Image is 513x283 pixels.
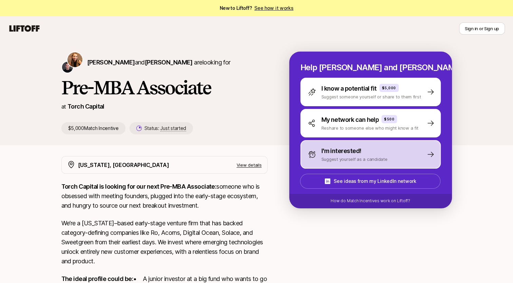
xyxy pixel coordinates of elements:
[321,84,377,93] p: I know a potential fit
[160,125,186,131] span: Just started
[61,102,66,111] p: at
[61,219,268,266] p: We’re a [US_STATE]–based early-stage venture firm that has backed category-defining companies lik...
[61,183,217,190] strong: Torch Capital is looking for our next Pre-MBA Associate:
[321,156,388,163] p: Suggest yourself as a candidate
[300,174,440,189] button: See ideas from my LinkedIn network
[61,275,133,282] strong: The ideal profile could be:
[321,93,421,100] p: Suggest someone yourself or share to them first
[61,77,268,98] h1: Pre-MBA Associate
[334,177,416,185] p: See ideas from my LinkedIn network
[87,59,135,66] span: [PERSON_NAME]
[78,161,169,169] p: [US_STATE], [GEOGRAPHIC_DATA]
[331,198,410,204] p: How do Match Incentives work on Liftoff?
[145,59,193,66] span: [PERSON_NAME]
[459,22,505,35] button: Sign in or Sign up
[382,85,396,91] p: $5,000
[321,146,361,156] p: I'm interested!
[321,115,379,125] p: My network can help
[237,162,262,168] p: View details
[254,5,294,11] a: See how it works
[87,58,231,67] p: are looking for
[384,116,394,122] p: $500
[61,122,125,134] p: $5,000 Match Incentive
[67,103,104,110] a: Torch Capital
[219,4,293,12] span: New to Liftoff?
[61,182,268,210] p: someone who is obsessed with meeting founders, plugged into the early-stage ecosystem, and hungry...
[321,125,419,131] p: Reshare to someone else who might know a fit
[135,59,192,66] span: and
[144,124,186,132] p: Status:
[62,62,73,73] img: Christopher Harper
[67,52,82,67] img: Katie Reiner
[300,63,441,72] p: Help [PERSON_NAME] and [PERSON_NAME] hire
